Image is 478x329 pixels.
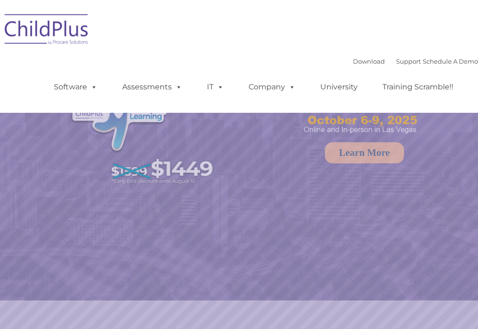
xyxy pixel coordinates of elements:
[113,78,191,96] a: Assessments
[423,58,478,65] a: Schedule A Demo
[198,78,233,96] a: IT
[353,58,478,65] font: |
[239,78,305,96] a: Company
[373,78,463,96] a: Training Scramble!!
[311,78,367,96] a: University
[353,58,385,65] a: Download
[44,78,107,96] a: Software
[325,142,404,163] a: Learn More
[396,58,421,65] a: Support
